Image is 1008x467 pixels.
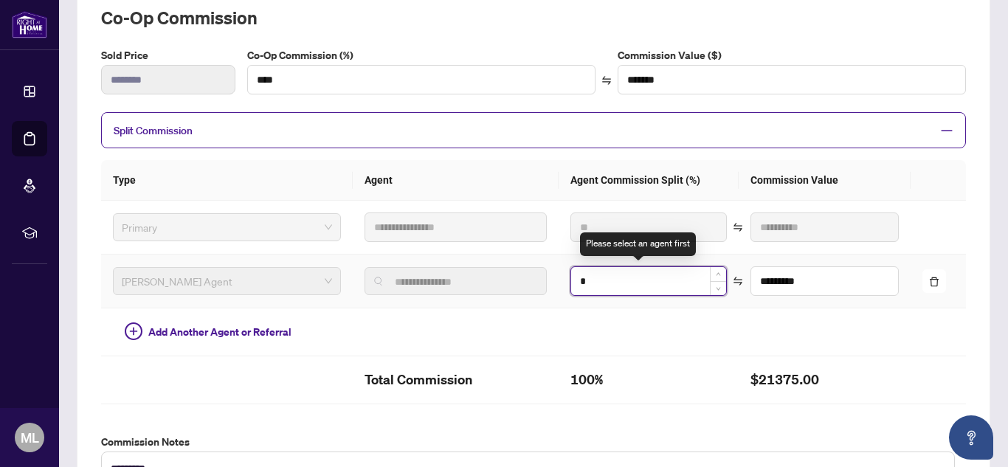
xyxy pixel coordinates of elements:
[365,368,547,392] h2: Total Commission
[929,277,939,287] span: delete
[148,324,291,340] span: Add Another Agent or Referral
[101,160,353,201] th: Type
[122,270,332,292] span: RAHR Agent
[940,124,953,137] span: minus
[374,277,383,286] img: search_icon
[949,415,993,460] button: Open asap
[710,281,726,295] span: Decrease Value
[733,222,743,232] span: swap
[716,271,721,277] span: up
[101,434,966,450] label: Commission Notes
[12,11,47,38] img: logo
[114,124,193,137] span: Split Commission
[580,232,696,256] div: Please select an agent first
[101,112,966,148] div: Split Commission
[113,320,303,344] button: Add Another Agent or Referral
[750,368,899,392] h2: $21375.00
[716,286,721,291] span: down
[733,276,743,286] span: swap
[125,322,142,340] span: plus-circle
[21,427,39,448] span: ML
[559,160,739,201] th: Agent Commission Split (%)
[739,160,911,201] th: Commission Value
[101,6,966,30] h2: Co-op Commission
[710,267,726,281] span: Increase Value
[122,216,332,238] span: Primary
[101,47,235,63] label: Sold Price
[247,47,596,63] label: Co-Op Commission (%)
[353,160,559,201] th: Agent
[618,47,966,63] label: Commission Value ($)
[601,75,612,86] span: swap
[570,368,727,392] h2: 100%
